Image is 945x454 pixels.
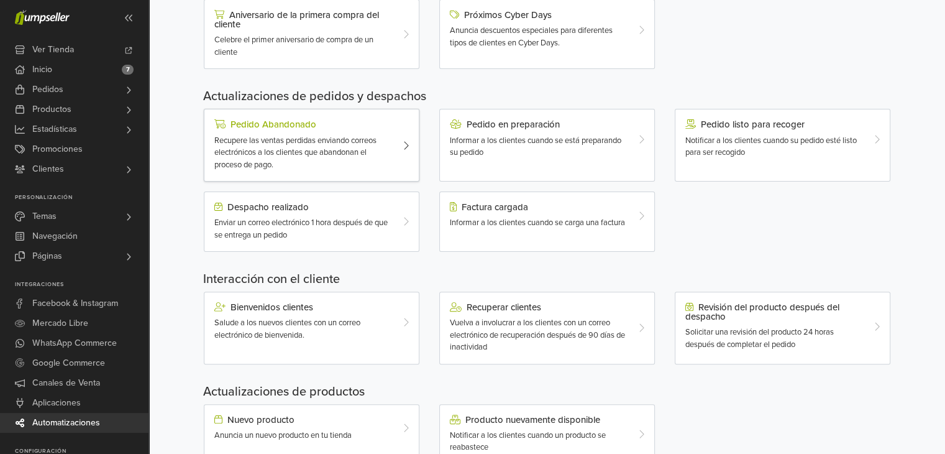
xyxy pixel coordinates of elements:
[214,119,391,129] div: Pedido Abandonado
[32,206,57,226] span: Temas
[214,35,373,57] span: Celebre el primer aniversario de compra de un cliente
[214,302,391,312] div: Bienvenidos clientes
[32,373,100,393] span: Canales de Venta
[450,430,606,453] span: Notificar a los clientes cuando un producto se reabastece
[450,318,625,352] span: Vuelva a involucrar a los clientes con un correo electrónico de recuperación después de 90 días d...
[203,89,892,104] h5: Actualizaciones de pedidos y despachos
[203,384,892,399] h5: Actualizaciones de productos
[214,10,391,29] div: Aniversario de la primera compra del cliente
[122,65,134,75] span: 7
[450,119,627,129] div: Pedido en preparación
[32,333,117,353] span: WhatsApp Commerce
[214,318,360,340] span: Salude a los nuevos clientes con un correo electrónico de bienvenida.
[32,313,88,333] span: Mercado Libre
[32,353,105,373] span: Google Commerce
[32,60,52,80] span: Inicio
[32,100,71,119] span: Productos
[450,302,627,312] div: Recuperar clientes
[685,119,862,129] div: Pedido listo para recoger
[214,430,352,440] span: Anuncia un nuevo producto en tu tienda
[450,10,627,20] div: Próximos Cyber Days
[685,302,862,322] div: Revisión del producto después del despacho
[214,218,388,240] span: Enviar un correo electrónico 1 hora después de que se entrega un pedido
[32,393,81,413] span: Aplicaciones
[450,136,621,158] span: Informar a los clientes cuando se está preparando su pedido
[32,119,77,139] span: Estadísticas
[32,139,83,159] span: Promociones
[32,40,74,60] span: Ver Tienda
[214,136,377,170] span: Recupere las ventas perdidas enviando correos electrónicos a los clientes que abandonan el proces...
[32,159,64,179] span: Clientes
[450,25,613,48] span: Anuncia descuentos especiales para diferentes tipos de clientes en Cyber Days.
[32,226,78,246] span: Navegación
[214,415,391,425] div: Nuevo producto
[685,327,834,350] span: Solicitar una revisión del producto 24 horas después de completar el pedido
[32,246,62,266] span: Páginas
[214,202,391,212] div: Despacho realizado
[15,281,148,289] p: Integraciones
[32,80,63,100] span: Pedidos
[450,218,625,228] span: Informar a los clientes cuando se carga una factura
[32,294,118,313] span: Facebook & Instagram
[685,136,857,158] span: Notificar a los clientes cuando su pedido esté listo para ser recogido
[450,202,627,212] div: Factura cargada
[32,413,100,433] span: Automatizaciones
[450,415,627,425] div: Producto nuevamente disponible
[15,194,148,202] p: Personalización
[203,272,892,287] h5: Interacción con el cliente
